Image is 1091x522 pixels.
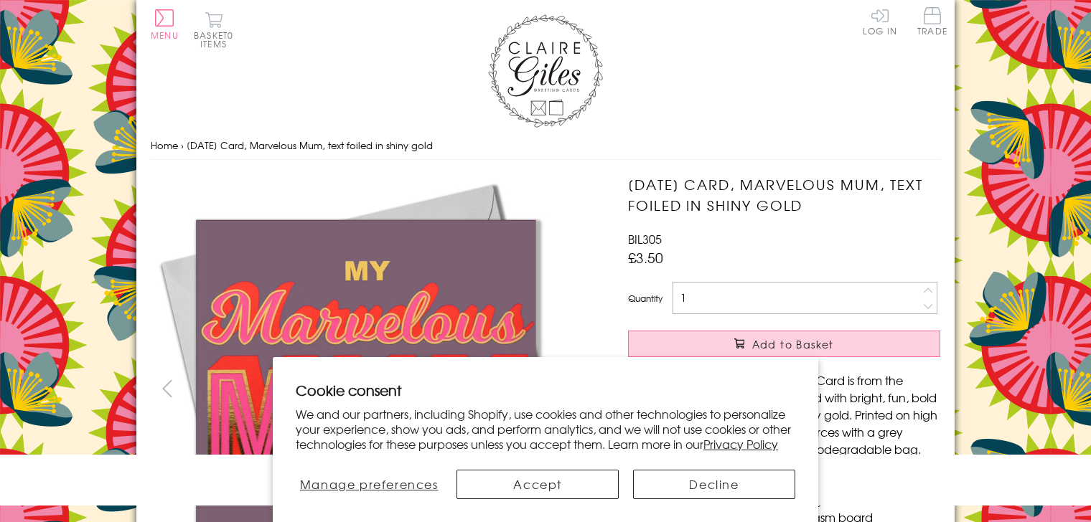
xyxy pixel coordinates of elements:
[917,7,947,35] span: Trade
[863,7,897,35] a: Log In
[633,470,795,499] button: Decline
[296,407,795,451] p: We and our partners, including Shopify, use cookies and other technologies to personalize your ex...
[151,9,179,39] button: Menu
[628,247,663,267] span: £3.50
[628,230,662,247] span: BIL305
[300,475,439,493] span: Manage preferences
[151,131,940,161] nav: breadcrumbs
[151,372,183,404] button: prev
[703,435,778,452] a: Privacy Policy
[151,29,179,42] span: Menu
[752,337,834,351] span: Add to Basket
[296,470,442,499] button: Manage preferences
[628,292,662,305] label: Quantity
[488,14,603,128] img: Claire Giles Greetings Cards
[296,380,795,400] h2: Cookie consent
[456,470,619,499] button: Accept
[181,138,184,152] span: ›
[628,331,940,357] button: Add to Basket
[200,29,233,50] span: 0 items
[917,7,947,38] a: Trade
[628,174,940,216] h1: [DATE] Card, Marvelous Mum, text foiled in shiny gold
[187,138,433,152] span: [DATE] Card, Marvelous Mum, text foiled in shiny gold
[194,11,233,48] button: Basket0 items
[151,138,178,152] a: Home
